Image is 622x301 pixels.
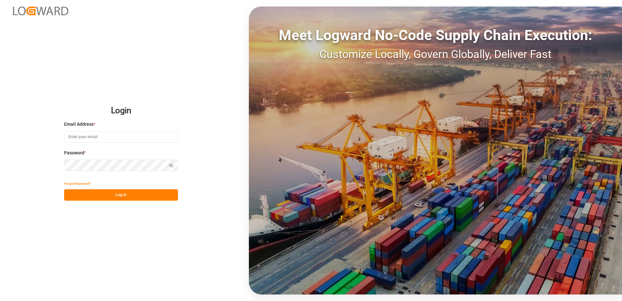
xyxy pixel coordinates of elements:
[64,150,84,156] span: Password
[64,121,94,128] span: Email Address
[64,189,178,201] button: Log In
[64,100,178,121] h2: Login
[64,131,178,143] input: Enter your email
[249,24,622,46] div: Meet Logward No-Code Supply Chain Execution:
[13,7,68,15] img: Logward_new_orange.png
[249,46,622,63] div: Customize Locally, Govern Globally, Deliver Fast
[64,178,91,189] button: Forgot Password?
